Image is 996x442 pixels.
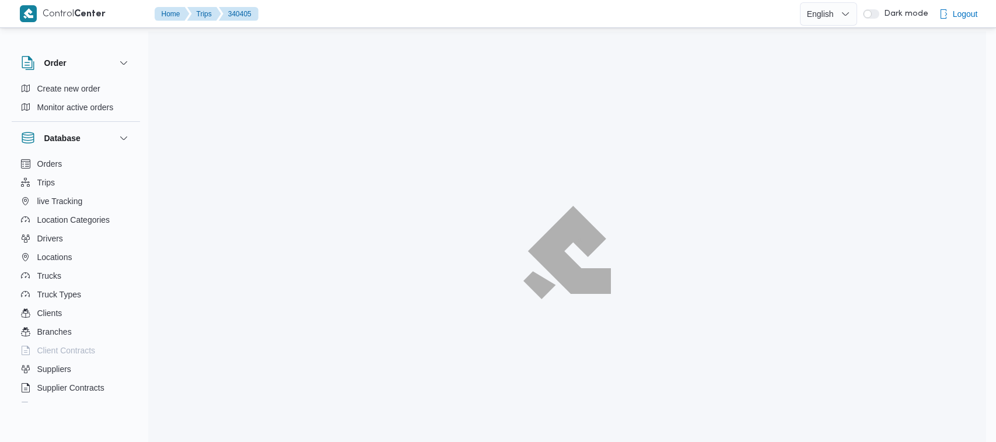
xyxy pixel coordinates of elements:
span: Branches [37,325,72,339]
button: Orders [16,155,135,173]
button: Trucks [16,266,135,285]
button: Location Categories [16,211,135,229]
button: Client Contracts [16,341,135,360]
img: ILLA Logo [530,213,604,292]
h3: Order [44,56,67,70]
span: Orders [37,157,62,171]
span: Locations [37,250,72,264]
span: Client Contracts [37,343,96,357]
h3: Database [44,131,81,145]
span: Drivers [37,231,63,245]
button: Supplier Contracts [16,378,135,397]
span: Create new order [37,82,100,96]
button: Branches [16,322,135,341]
span: Dark mode [879,9,928,19]
img: X8yXhbKr1z7QwAAAABJRU5ErkJggg== [20,5,37,22]
div: Database [12,155,140,407]
button: Drivers [16,229,135,248]
span: Trips [37,176,55,190]
span: live Tracking [37,194,83,208]
span: Trucks [37,269,61,283]
button: Monitor active orders [16,98,135,117]
button: 340405 [219,7,258,21]
span: Truck Types [37,287,81,301]
button: Trips [187,7,221,21]
span: Location Categories [37,213,110,227]
button: Logout [934,2,983,26]
div: Order [12,79,140,121]
button: Locations [16,248,135,266]
span: Monitor active orders [37,100,114,114]
button: Home [155,7,190,21]
button: Database [21,131,131,145]
b: Center [74,10,106,19]
span: Devices [37,399,67,413]
button: Create new order [16,79,135,98]
button: live Tracking [16,192,135,211]
button: Suppliers [16,360,135,378]
button: Clients [16,304,135,322]
button: Order [21,56,131,70]
span: Suppliers [37,362,71,376]
button: Truck Types [16,285,135,304]
span: Logout [953,7,978,21]
span: Clients [37,306,62,320]
button: Devices [16,397,135,416]
button: Trips [16,173,135,192]
span: Supplier Contracts [37,381,104,395]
